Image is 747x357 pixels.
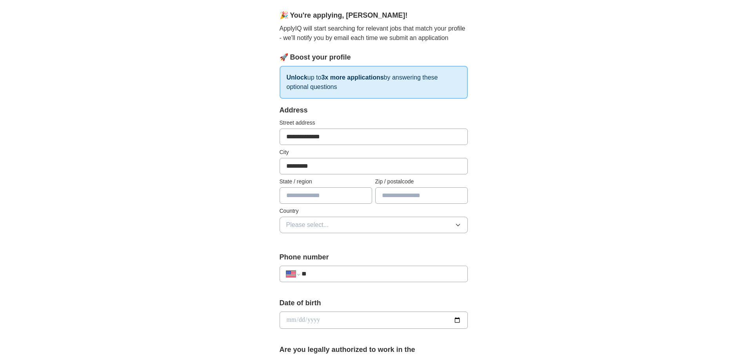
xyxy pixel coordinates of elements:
div: Address [280,105,468,116]
label: Street address [280,119,468,127]
button: Please select... [280,217,468,233]
div: 🚀 Boost your profile [280,52,468,63]
label: Date of birth [280,298,468,308]
span: Please select... [286,220,329,230]
label: Zip / postalcode [375,178,468,186]
strong: 3x more applications [321,74,383,81]
p: ApplyIQ will start searching for relevant jobs that match your profile - we'll notify you by emai... [280,24,468,43]
strong: Unlock [287,74,307,81]
label: City [280,148,468,156]
label: Phone number [280,252,468,263]
label: State / region [280,178,372,186]
div: 🎉 You're applying , [PERSON_NAME] ! [280,10,468,21]
p: up to by answering these optional questions [280,66,468,99]
label: Country [280,207,468,215]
